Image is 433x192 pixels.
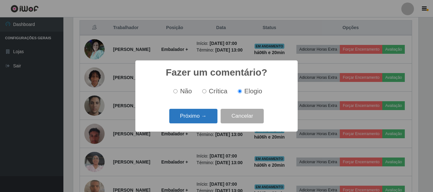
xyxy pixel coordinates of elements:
[209,88,228,95] span: Crítica
[238,89,242,93] input: Elogio
[202,89,206,93] input: Crítica
[173,89,178,93] input: Não
[169,109,217,124] button: Próximo →
[166,67,267,78] h2: Fazer um comentário?
[221,109,264,124] button: Cancelar
[244,88,262,95] span: Elogio
[180,88,192,95] span: Não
